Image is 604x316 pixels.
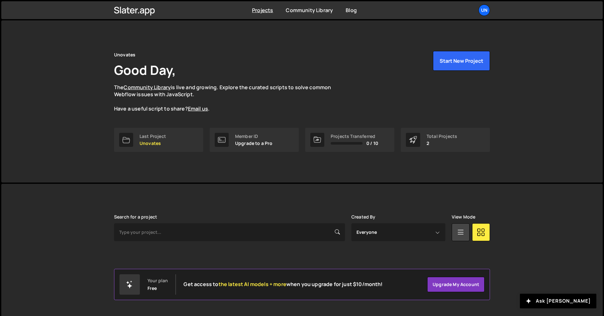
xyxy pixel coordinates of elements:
[140,134,166,139] div: Last Project
[188,105,208,112] a: Email us
[366,141,378,146] span: 0 / 10
[114,84,343,112] p: The is live and growing. Explore the curated scripts to solve common Webflow issues with JavaScri...
[346,7,357,14] a: Blog
[114,51,135,59] div: Unovates
[114,128,203,152] a: Last Project Unovates
[351,214,376,219] label: Created By
[427,277,485,292] a: Upgrade my account
[147,278,168,283] div: Your plan
[124,84,171,91] a: Community Library
[427,141,457,146] p: 2
[427,134,457,139] div: Total Projects
[147,286,157,291] div: Free
[433,51,490,71] button: Start New Project
[452,214,475,219] label: View Mode
[520,294,596,308] button: Ask [PERSON_NAME]
[252,7,273,14] a: Projects
[331,134,378,139] div: Projects Transferred
[235,141,273,146] p: Upgrade to a Pro
[140,141,166,146] p: Unovates
[478,4,490,16] a: Un
[114,223,345,241] input: Type your project...
[286,7,333,14] a: Community Library
[183,281,383,287] h2: Get access to when you upgrade for just $10/month!
[219,281,286,288] span: the latest AI models + more
[114,61,176,79] h1: Good Day,
[235,134,273,139] div: Member ID
[114,214,157,219] label: Search for a project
